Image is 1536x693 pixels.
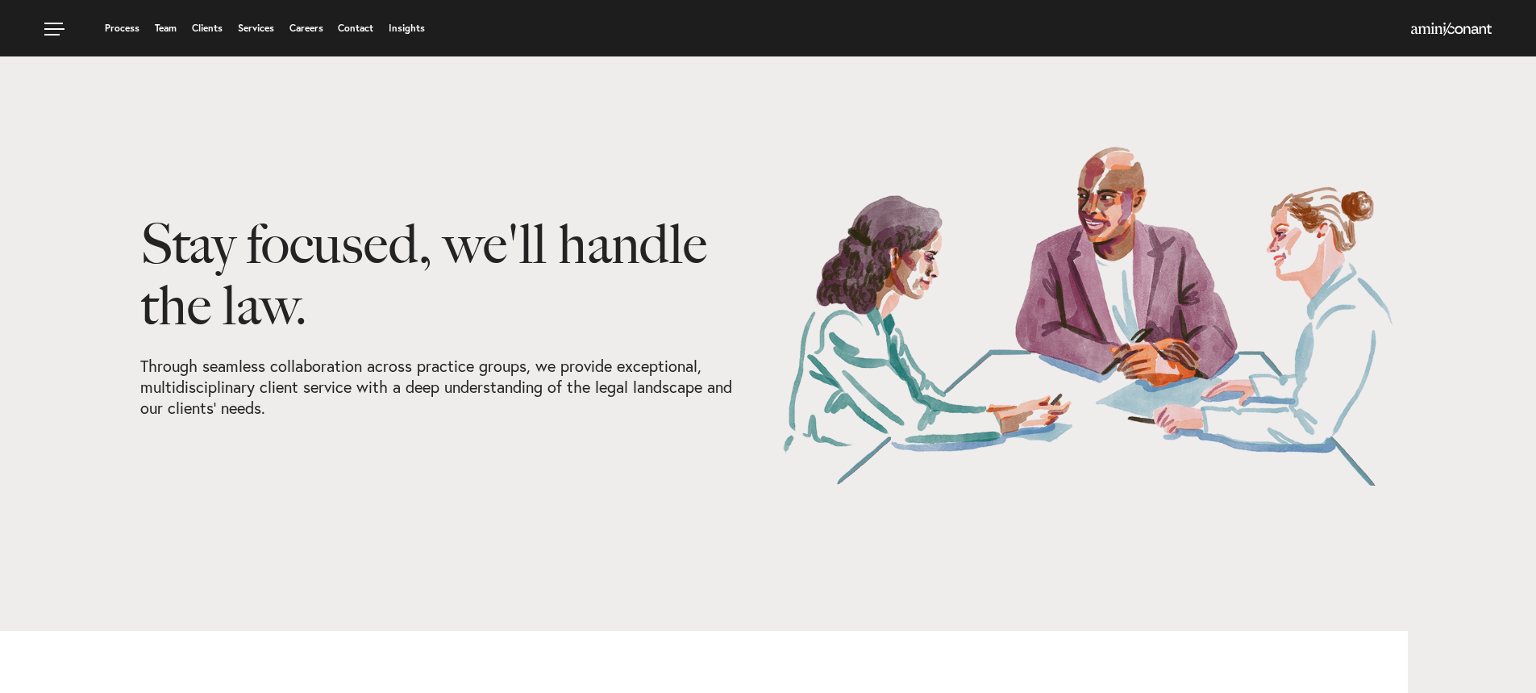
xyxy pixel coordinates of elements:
img: Our Services [780,145,1397,486]
p: Through seamless collaboration across practice groups, we provide exceptional, multidisciplinary ... [140,356,756,419]
a: Insights [389,23,425,33]
a: Services [238,23,274,33]
img: Amini & Conant [1411,23,1492,35]
a: Home [1411,23,1492,36]
a: Contact [338,23,373,33]
h1: Stay focused, we'll handle the law. [140,213,756,356]
a: Clients [192,23,223,33]
a: Process [105,23,139,33]
a: Careers [289,23,323,33]
a: Team [155,23,177,33]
